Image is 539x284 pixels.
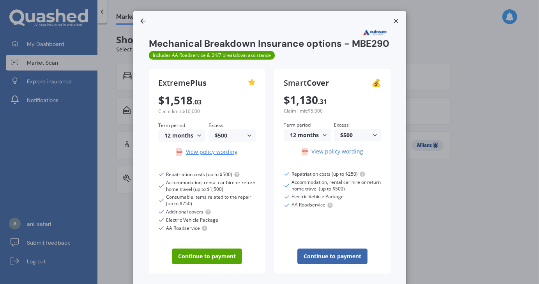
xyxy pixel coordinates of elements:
div: AA Roadservice [284,202,381,208]
div: Accommodation, rental car hire or return home travel (up to $1,500) [158,180,256,193]
h2: Mechanical Breakdown Insurance options - MBE290 [149,38,391,49]
div: AA Roadservice [158,225,256,232]
span: . 03 [193,98,201,106]
div: Repatriation costs (up to $500) [158,171,256,178]
h1: $ 1,130 [284,94,381,106]
img: Autosure [359,26,391,38]
div: $500 [340,132,372,138]
h1: $ 1,518 [158,94,256,106]
label: Term period [284,123,331,127]
a: View policy wording [158,148,256,156]
span: . 31 [318,97,327,106]
b: Cover [307,78,329,88]
small: Claim limit: $10,000 [158,109,256,114]
span: Includes AA Roadservice & 24/7 breakdown assistance [149,51,275,60]
div: 12 months [290,132,322,138]
div: Consumable items related to the repair (up to $750) [158,194,256,207]
div: 12 months [164,133,196,138]
label: Excess [209,123,256,128]
div: Electric Vehicle Package [284,194,381,200]
div: $500 [215,133,246,138]
button: Continue to payment [172,249,242,264]
button: Continue to payment [297,249,368,264]
div: 💰 [371,78,381,88]
span: Extreme [158,78,207,88]
small: Claim limit: $5,000 [284,109,381,113]
div: Repatriation costs (up to $250) [284,171,381,178]
div: Accommodation, rental car hire or return home travel (up to $500) [284,179,381,192]
div: Additional covers [158,209,256,215]
span: Smart [284,78,329,88]
a: View policy wording [284,148,381,155]
div: Electric Vehicle Package [158,217,256,224]
label: Excess [334,123,381,127]
label: Term period [158,123,205,128]
b: Plus [190,78,207,88]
